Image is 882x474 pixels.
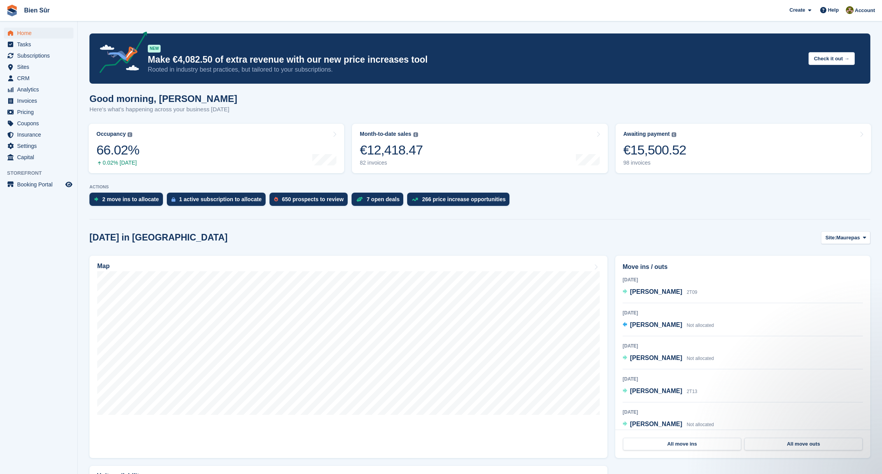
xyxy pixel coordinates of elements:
div: 2 move ins to allocate [102,196,159,202]
span: Sites [17,61,64,72]
a: [PERSON_NAME] 2T09 [623,287,697,297]
a: 7 open deals [352,193,408,210]
img: Matthieu Burnand [846,6,854,14]
div: Occupancy [96,131,126,137]
h2: Move ins / outs [623,262,863,272]
span: Create [789,6,805,14]
span: Insurance [17,129,64,140]
a: All move outs [744,438,863,450]
span: Account [855,7,875,14]
a: menu [4,152,73,163]
a: All move ins [623,438,741,450]
span: [PERSON_NAME] [630,355,682,361]
img: stora-icon-8386f47178a22dfd0bd8f6a31ec36ba5ce8667c1dd55bd0f319d3a0aa187defe.svg [6,5,18,16]
a: 650 prospects to review [269,193,352,210]
a: Awaiting payment €15,500.52 98 invoices [616,124,871,173]
span: Home [17,28,64,39]
a: menu [4,140,73,151]
span: Coupons [17,118,64,129]
a: [PERSON_NAME] Not allocated [623,420,714,430]
a: menu [4,118,73,129]
span: 2T13 [687,389,697,394]
a: menu [4,84,73,95]
span: [PERSON_NAME] [630,321,682,328]
span: [PERSON_NAME] [630,388,682,394]
span: Invoices [17,95,64,106]
img: move_ins_to_allocate_icon-fdf77a2bb77ea45bf5b3d319d69a93e2d87916cf1d5bf7949dd705db3b84f3ca.svg [94,197,98,202]
span: Tasks [17,39,64,50]
a: Map [89,256,607,458]
span: CRM [17,73,64,84]
a: 1 active subscription to allocate [167,193,269,210]
span: Not allocated [687,422,714,427]
div: €12,418.47 [360,142,423,158]
span: Storefront [7,169,77,177]
a: [PERSON_NAME] Not allocated [623,353,714,363]
span: [PERSON_NAME] [630,421,682,427]
span: Not allocated [687,323,714,328]
h1: Good morning, [PERSON_NAME] [89,93,237,104]
img: deal-1b604bf984904fb50ccaf53a9ad4b4a5d6e5aea283cecdc64d6e3604feb123c2.svg [356,197,363,202]
span: Site: [825,234,836,242]
img: active_subscription_to_allocate_icon-d502201f5373d7db506a760aba3b589e785aa758c864c3986d89f69b8ff3... [171,197,175,202]
a: menu [4,50,73,61]
button: Site: Maurepas [821,231,870,244]
div: [DATE] [623,409,863,416]
a: Bien Sûr [21,4,53,17]
div: €15,500.52 [623,142,686,158]
div: 98 invoices [623,160,686,166]
a: 2 move ins to allocate [89,193,167,210]
a: [PERSON_NAME] 2T13 [623,386,697,397]
p: Here's what's happening across your business [DATE] [89,105,237,114]
h2: Map [97,263,110,270]
button: Check it out → [808,52,855,65]
a: menu [4,129,73,140]
span: [PERSON_NAME] [630,288,682,295]
img: icon-info-grey-7440780725fd019a000dd9b08b2336e03edf1995a4989e88bcd33f0948082b44.svg [672,132,676,137]
div: [DATE] [623,276,863,283]
a: Occupancy 66.02% 0.02% [DATE] [89,124,344,173]
div: Month-to-date sales [360,131,411,137]
a: menu [4,28,73,39]
img: prospect-51fa495bee0391a8d652442698ab0144808aea92771e9ea1ae160a38d050c398.svg [274,197,278,202]
a: [PERSON_NAME] Not allocated [623,320,714,330]
p: Rooted in industry best practices, but tailored to your subscriptions. [148,65,802,74]
span: Subscriptions [17,50,64,61]
div: 266 price increase opportunities [422,196,506,202]
div: 650 prospects to review [282,196,344,202]
div: 1 active subscription to allocate [179,196,262,202]
div: [DATE] [623,309,863,316]
span: Pricing [17,107,64,118]
a: Preview store [64,180,73,189]
span: Maurepas [836,234,860,242]
img: price_increase_opportunities-93ffe204e8149a01c8c9dc8f82e8f89637d9d84a8eef4429ea346261dce0b2c0.svg [412,198,418,201]
div: [DATE] [623,376,863,383]
div: 82 invoices [360,160,423,166]
div: Awaiting payment [623,131,670,137]
h2: [DATE] in [GEOGRAPHIC_DATA] [89,232,227,243]
span: Capital [17,152,64,163]
p: ACTIONS [89,184,870,190]
span: 2T09 [687,290,697,295]
a: 266 price increase opportunities [407,193,513,210]
img: icon-info-grey-7440780725fd019a000dd9b08b2336e03edf1995a4989e88bcd33f0948082b44.svg [128,132,132,137]
a: menu [4,73,73,84]
a: menu [4,107,73,118]
div: 66.02% [96,142,139,158]
img: price-adjustments-announcement-icon-8257ccfd72463d97f412b2fc003d46551f7dbcb40ab6d574587a9cd5c0d94... [93,32,147,76]
div: [DATE] [623,342,863,349]
img: icon-info-grey-7440780725fd019a000dd9b08b2336e03edf1995a4989e88bcd33f0948082b44.svg [413,132,418,137]
a: Month-to-date sales €12,418.47 82 invoices [352,124,607,173]
a: menu [4,61,73,72]
a: menu [4,95,73,106]
div: 0.02% [DATE] [96,160,139,166]
span: Booking Portal [17,179,64,190]
div: NEW [148,45,161,53]
div: 7 open deals [367,196,400,202]
span: Analytics [17,84,64,95]
span: Help [828,6,839,14]
a: menu [4,179,73,190]
span: Settings [17,140,64,151]
a: menu [4,39,73,50]
p: Make €4,082.50 of extra revenue with our new price increases tool [148,54,802,65]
